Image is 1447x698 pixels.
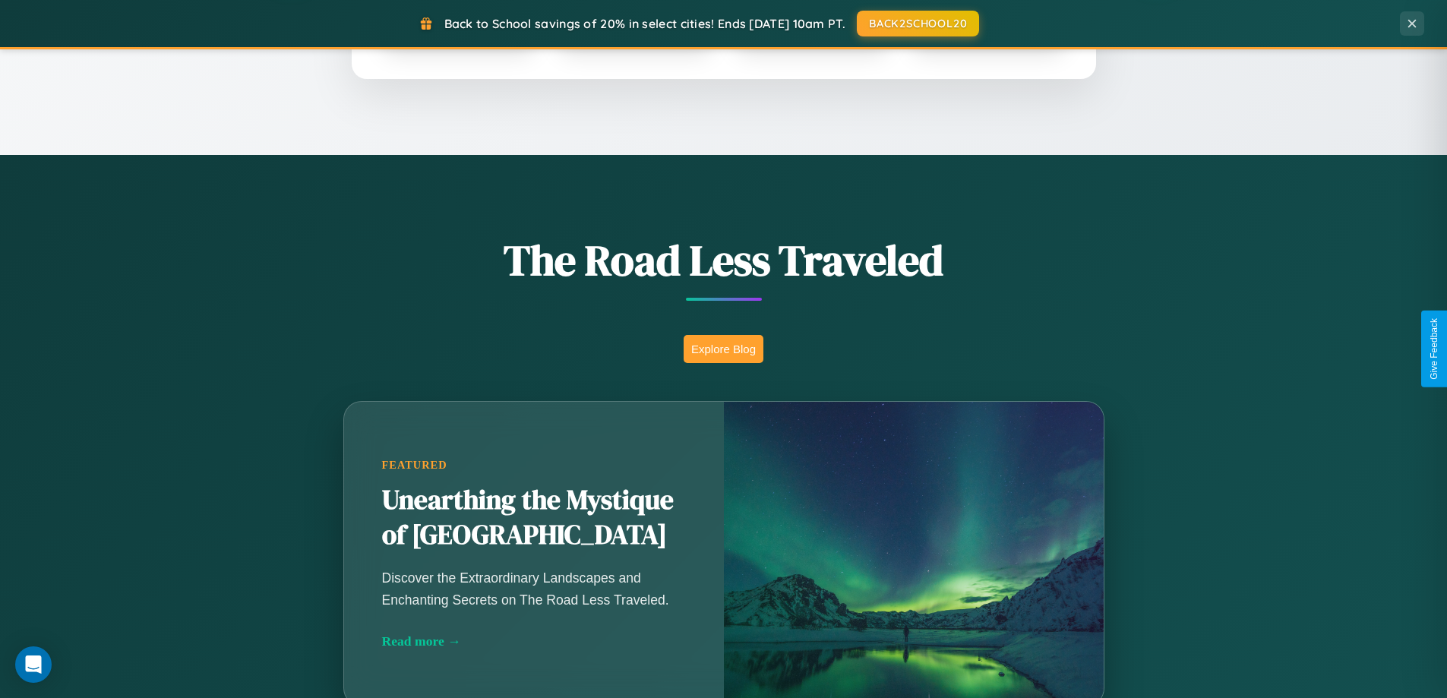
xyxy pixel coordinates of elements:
[382,459,686,472] div: Featured
[382,567,686,610] p: Discover the Extraordinary Landscapes and Enchanting Secrets on The Road Less Traveled.
[857,11,979,36] button: BACK2SCHOOL20
[1429,318,1439,380] div: Give Feedback
[382,633,686,649] div: Read more →
[684,335,763,363] button: Explore Blog
[15,646,52,683] div: Open Intercom Messenger
[382,483,686,553] h2: Unearthing the Mystique of [GEOGRAPHIC_DATA]
[268,231,1180,289] h1: The Road Less Traveled
[444,16,845,31] span: Back to School savings of 20% in select cities! Ends [DATE] 10am PT.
